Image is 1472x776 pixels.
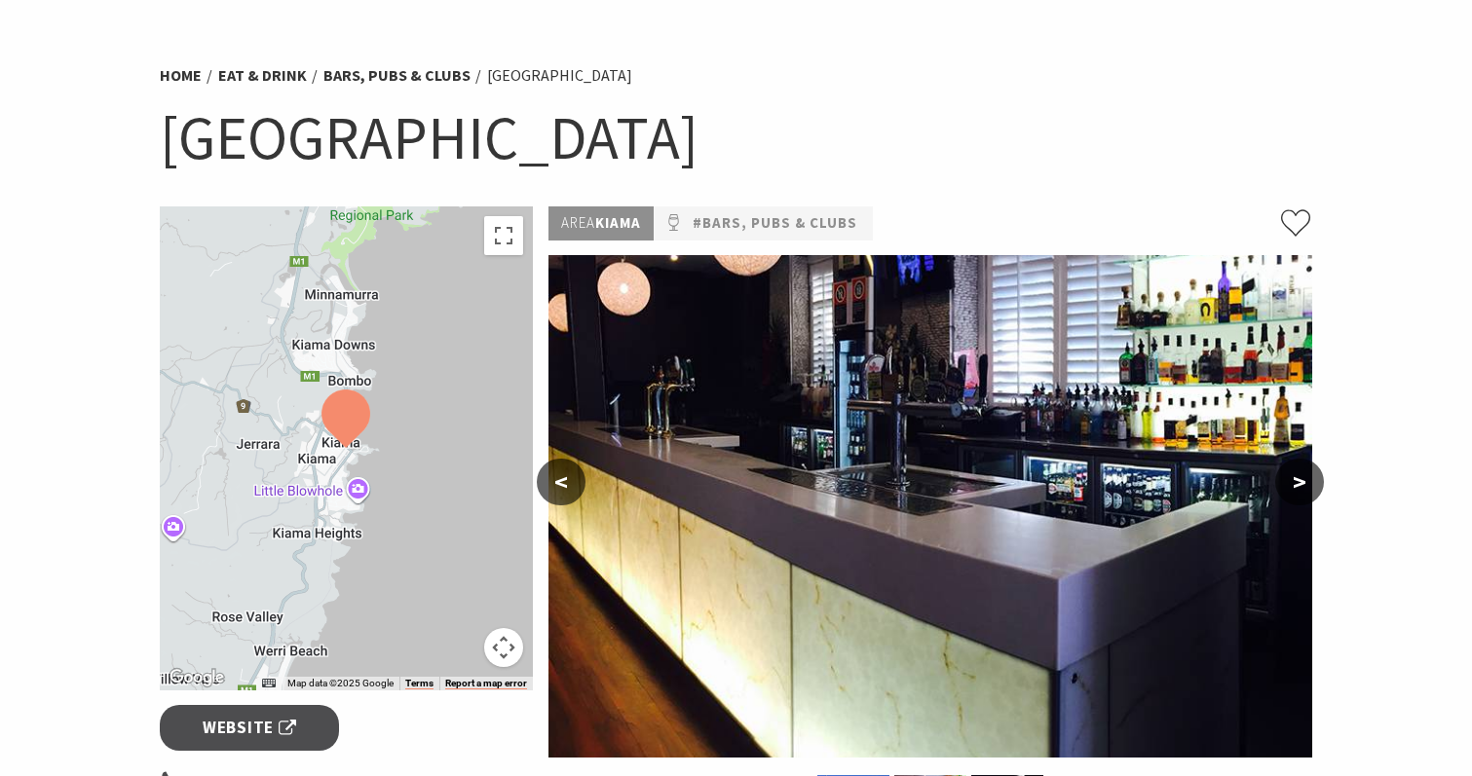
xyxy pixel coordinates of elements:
[1275,459,1324,505] button: >
[484,216,523,255] button: Toggle fullscreen view
[262,677,276,690] button: Keyboard shortcuts
[484,628,523,667] button: Map camera controls
[160,98,1313,177] h1: [GEOGRAPHIC_DATA]
[693,211,857,236] a: #Bars, Pubs & Clubs
[165,665,229,690] a: Click to see this area on Google Maps
[561,213,595,232] span: Area
[203,715,296,741] span: Website
[405,678,434,689] a: Terms (opens in new tab)
[160,705,340,751] a: Website
[218,65,307,86] a: Eat & Drink
[548,206,654,240] p: Kiama
[287,678,394,688] span: Map data ©2025 Google
[165,665,229,690] img: Google
[487,63,632,89] li: [GEOGRAPHIC_DATA]
[537,459,585,505] button: <
[160,65,202,86] a: Home
[323,65,471,86] a: Bars, Pubs & Clubs
[445,678,527,689] a: Report a map error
